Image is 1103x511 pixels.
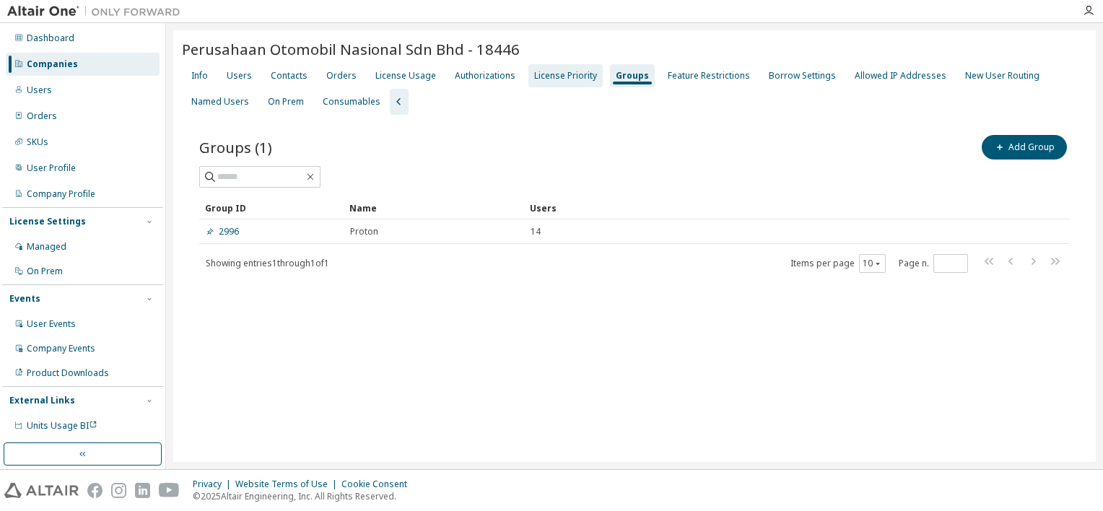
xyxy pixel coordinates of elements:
[27,136,48,148] div: SKUs
[193,479,235,490] div: Privacy
[341,479,416,490] div: Cookie Consent
[616,70,649,82] div: Groups
[855,70,946,82] div: Allowed IP Addresses
[9,395,75,406] div: External Links
[182,39,520,59] span: Perusahaan Otomobil Nasional Sdn Bhd - 18446
[375,70,436,82] div: License Usage
[7,4,188,19] img: Altair One
[191,70,208,82] div: Info
[530,196,1029,219] div: Users
[27,241,66,253] div: Managed
[111,483,126,498] img: instagram.svg
[455,70,515,82] div: Authorizations
[27,162,76,174] div: User Profile
[27,367,109,379] div: Product Downloads
[27,419,97,432] span: Units Usage BI
[790,254,886,273] span: Items per page
[4,483,79,498] img: altair_logo.svg
[982,135,1067,160] button: Add Group
[27,58,78,70] div: Companies
[271,70,308,82] div: Contacts
[899,254,968,273] span: Page n.
[531,226,541,237] span: 14
[9,216,86,227] div: License Settings
[268,96,304,108] div: On Prem
[323,96,380,108] div: Consumables
[235,479,341,490] div: Website Terms of Use
[27,188,95,200] div: Company Profile
[206,257,329,269] span: Showing entries 1 through 1 of 1
[191,96,249,108] div: Named Users
[87,483,103,498] img: facebook.svg
[9,293,40,305] div: Events
[27,266,63,277] div: On Prem
[769,70,836,82] div: Borrow Settings
[350,226,378,237] span: Proton
[159,483,180,498] img: youtube.svg
[863,258,882,269] button: 10
[227,70,252,82] div: Users
[199,137,272,157] span: Groups (1)
[27,343,95,354] div: Company Events
[193,490,416,502] p: © 2025 Altair Engineering, Inc. All Rights Reserved.
[27,110,57,122] div: Orders
[206,226,239,237] a: 2996
[27,32,74,44] div: Dashboard
[326,70,357,82] div: Orders
[965,70,1039,82] div: New User Routing
[135,483,150,498] img: linkedin.svg
[27,84,52,96] div: Users
[205,196,338,219] div: Group ID
[27,318,76,330] div: User Events
[534,70,597,82] div: License Priority
[349,196,518,219] div: Name
[668,70,750,82] div: Feature Restrictions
